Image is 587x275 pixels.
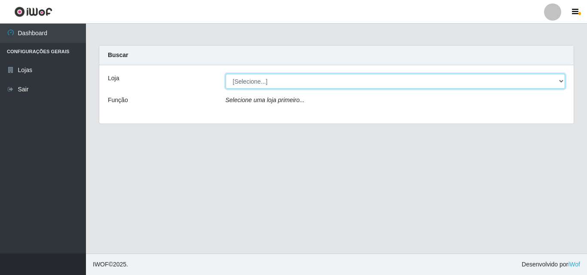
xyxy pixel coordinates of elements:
[93,261,109,268] span: IWOF
[522,260,580,269] span: Desenvolvido por
[93,260,128,269] span: © 2025 .
[108,74,119,83] label: Loja
[14,6,52,17] img: CoreUI Logo
[108,96,128,105] label: Função
[108,51,128,58] strong: Buscar
[568,261,580,268] a: iWof
[226,97,305,103] i: Selecione uma loja primeiro...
